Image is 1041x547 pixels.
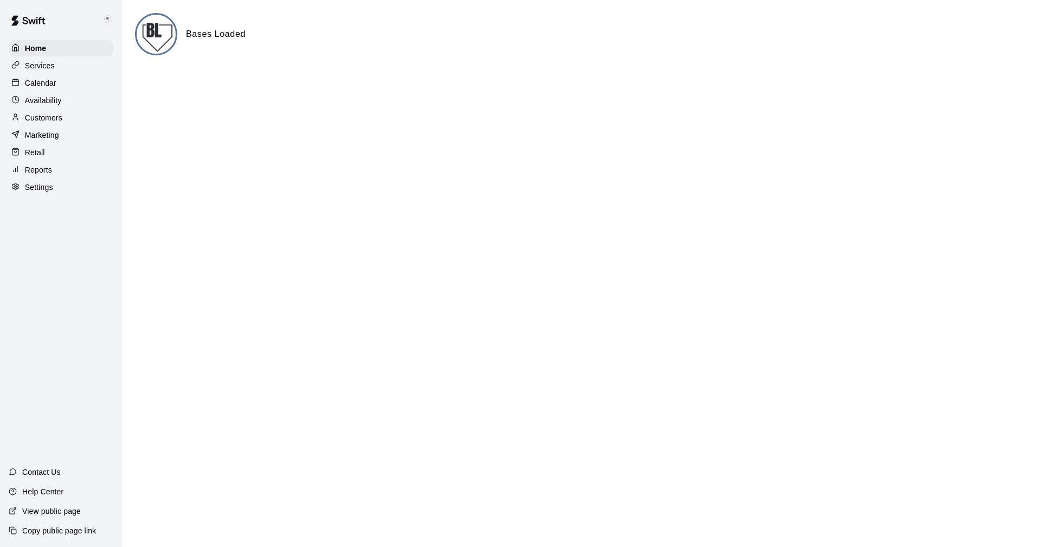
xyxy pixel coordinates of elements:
[25,78,56,88] p: Calendar
[25,95,62,106] p: Availability
[22,525,96,536] p: Copy public page link
[22,486,63,497] p: Help Center
[25,147,45,158] p: Retail
[25,164,52,175] p: Reports
[22,506,81,517] p: View public page
[25,43,47,54] p: Home
[25,112,62,123] p: Customers
[25,130,59,141] p: Marketing
[22,467,61,478] p: Contact Us
[9,92,113,109] a: Availability
[9,144,113,161] a: Retail
[101,13,114,26] img: Keith Brooks
[9,75,113,91] a: Calendar
[9,40,113,56] a: Home
[186,27,246,41] h6: Bases Loaded
[9,58,113,74] a: Services
[9,110,113,126] a: Customers
[99,9,122,30] div: Keith Brooks
[25,182,53,193] p: Settings
[9,162,113,178] a: Reports
[137,15,177,55] img: Bases Loaded logo
[9,127,113,143] a: Marketing
[25,60,55,71] p: Services
[9,179,113,195] a: Settings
